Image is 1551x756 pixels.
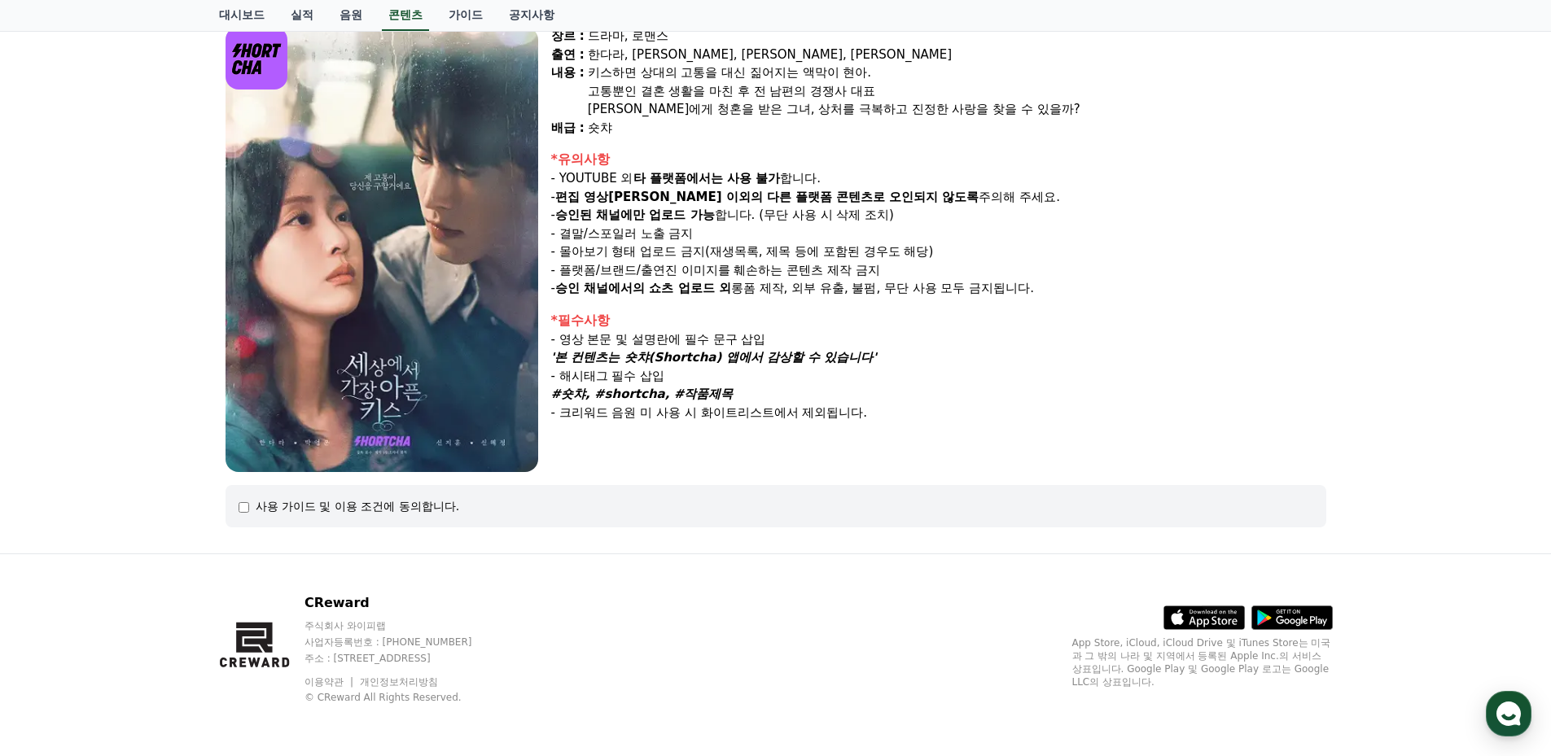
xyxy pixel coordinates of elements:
[305,636,503,649] p: 사업자등록번호 : [PHONE_NUMBER]
[551,404,1326,422] p: - 크리워드 음원 미 사용 시 화이트리스트에서 제외됩니다.
[5,516,107,557] a: 홈
[305,652,503,665] p: 주소 : [STREET_ADDRESS]
[551,119,585,138] div: 배급 :
[551,150,1326,169] div: *유의사항
[149,541,169,554] span: 대화
[305,676,356,688] a: 이용약관
[588,27,1326,46] div: 드라마, 로맨스
[633,171,781,186] strong: 타 플랫폼에서는 사용 불가
[551,311,1326,330] div: *필수사항
[555,281,731,295] strong: 승인 채널에서의 쇼츠 업로드 외
[767,190,979,204] strong: 다른 플랫폼 콘텐츠로 오인되지 않도록
[555,190,763,204] strong: 편집 영상[PERSON_NAME] 이외의
[305,619,503,632] p: 주식회사 와이피랩
[551,225,1326,243] p: - 결말/스포일러 노출 금지
[256,498,460,514] div: 사용 가이드 및 이용 조건에 동의합니다.
[551,350,877,365] em: '본 컨텐츠는 숏챠(Shortcha) 앱에서 감상할 수 있습니다'
[226,27,538,472] img: video
[252,540,271,553] span: 설정
[588,46,1326,64] div: 한다라, [PERSON_NAME], [PERSON_NAME], [PERSON_NAME]
[555,208,715,222] strong: 승인된 채널에만 업로드 가능
[551,27,585,46] div: 장르 :
[551,188,1326,207] p: - 주의해 주세요.
[551,63,585,119] div: 내용 :
[210,516,313,557] a: 설정
[588,82,1326,101] div: 고통뿐인 결혼 생활을 마친 후 전 남편의 경쟁사 대표
[588,100,1326,119] div: [PERSON_NAME]에게 청혼을 받은 그녀, 상처를 극복하고 진정한 사랑을 찾을 수 있을까?
[551,330,1326,349] p: - 영상 본문 및 설명란에 필수 문구 삽입
[305,691,503,704] p: © CReward All Rights Reserved.
[551,387,734,401] em: #숏챠, #shortcha, #작품제목
[551,279,1326,298] p: - 롱폼 제작, 외부 유출, 불펌, 무단 사용 모두 금지됩니다.
[51,540,61,553] span: 홈
[1072,636,1333,688] p: App Store, iCloud, iCloud Drive 및 iTunes Store는 미국과 그 밖의 나라 및 지역에서 등록된 Apple Inc.의 서비스 상표입니다. Goo...
[551,169,1326,188] p: - YOUTUBE 외 합니다.
[588,63,1326,82] div: 키스하면 상대의 고통을 대신 짊어지는 액막이 현아.
[360,676,438,688] a: 개인정보처리방침
[305,593,503,613] p: CReward
[551,243,1326,261] p: - 몰아보기 형태 업로드 금지(재생목록, 제목 등에 포함된 경우도 해당)
[551,206,1326,225] p: - 합니다. (무단 사용 시 삭제 조치)
[551,46,585,64] div: 출연 :
[107,516,210,557] a: 대화
[588,119,1326,138] div: 숏챠
[226,27,288,90] img: logo
[551,367,1326,386] p: - 해시태그 필수 삽입
[551,261,1326,280] p: - 플랫폼/브랜드/출연진 이미지를 훼손하는 콘텐츠 제작 금지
